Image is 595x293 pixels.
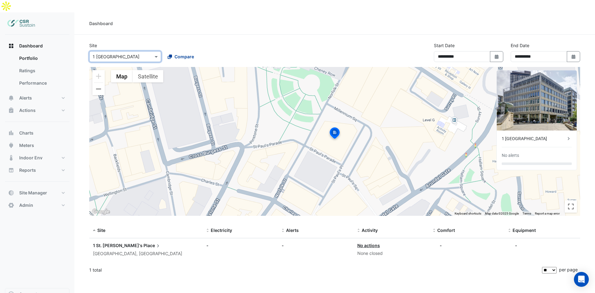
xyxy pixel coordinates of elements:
[8,130,14,136] app-icon: Charts
[174,53,194,60] span: Compare
[8,95,14,101] app-icon: Alerts
[19,155,42,161] span: Indoor Env
[5,52,69,92] div: Dashboard
[502,152,519,159] div: No alerts
[5,127,69,139] button: Charts
[522,212,531,215] a: Terms
[164,51,198,62] button: Compare
[97,228,105,233] span: Site
[8,43,14,49] app-icon: Dashboard
[8,190,14,196] app-icon: Site Manager
[8,142,14,149] app-icon: Meters
[286,228,299,233] span: Alerts
[434,42,455,49] label: Start Date
[206,242,275,249] div: -
[5,199,69,211] button: Admin
[5,139,69,152] button: Meters
[8,167,14,173] app-icon: Reports
[19,142,34,149] span: Meters
[5,92,69,104] button: Alerts
[89,42,97,49] label: Site
[455,211,481,216] button: Keyboard shortcuts
[440,242,442,249] div: -
[14,77,69,89] a: Performance
[8,107,14,113] app-icon: Actions
[5,40,69,52] button: Dashboard
[328,127,342,141] img: site-pin-selected.svg
[5,164,69,176] button: Reports
[8,202,14,208] app-icon: Admin
[93,250,199,257] div: [GEOGRAPHIC_DATA], [GEOGRAPHIC_DATA]
[19,130,33,136] span: Charts
[133,70,163,82] button: Show satellite imagery
[282,242,350,249] div: -
[5,187,69,199] button: Site Manager
[19,43,43,49] span: Dashboard
[7,17,35,30] img: Company Logo
[211,228,232,233] span: Electricity
[92,70,105,82] button: Zoom in
[535,212,560,215] a: Report a map error
[19,202,33,208] span: Admin
[559,267,578,272] span: per page
[437,228,455,233] span: Comfort
[357,243,380,248] a: No actions
[513,228,536,233] span: Equipment
[571,54,576,59] fa-icon: Select Date
[93,243,143,248] span: 1 St. [PERSON_NAME]'s
[511,42,529,49] label: End Date
[357,250,425,257] div: None closed
[19,107,36,113] span: Actions
[111,70,133,82] button: Show street map
[5,104,69,117] button: Actions
[14,64,69,77] a: Ratings
[19,167,36,173] span: Reports
[91,208,111,216] a: Open this area in Google Maps (opens a new window)
[5,152,69,164] button: Indoor Env
[19,95,32,101] span: Alerts
[19,190,47,196] span: Site Manager
[143,242,161,249] span: Place
[91,208,111,216] img: Google
[92,83,105,95] button: Zoom out
[574,272,589,287] div: Open Intercom Messenger
[8,155,14,161] app-icon: Indoor Env
[362,228,378,233] span: Activity
[515,242,517,249] div: -
[485,212,519,215] span: Map data ©2025 Google
[494,54,500,59] fa-icon: Select Date
[497,70,577,131] img: 1 St. Paul's Place
[502,135,566,142] div: 1 [GEOGRAPHIC_DATA]
[89,262,541,278] div: 1 total
[14,52,69,64] a: Portfolio
[89,20,113,27] div: Dashboard
[565,200,577,213] button: Toggle fullscreen view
